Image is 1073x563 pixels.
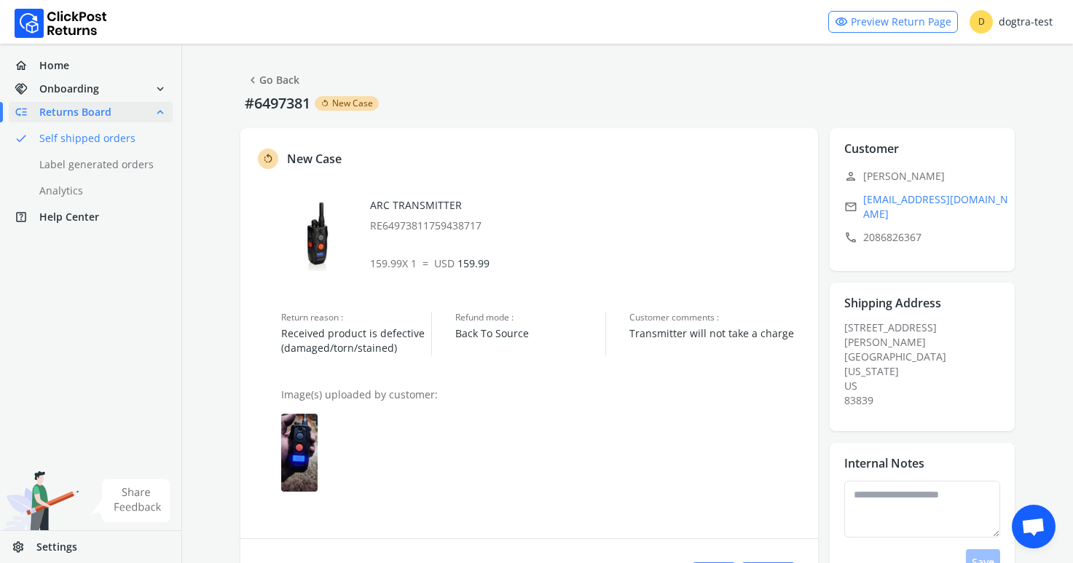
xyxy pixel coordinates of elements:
[281,326,431,355] span: Received product is defective (damaged/torn/stained)
[246,70,259,90] span: chevron_left
[629,326,803,341] span: Transmitter will not take a charge
[370,218,804,233] p: RE64973811759438717
[844,192,1009,221] a: email[EMAIL_ADDRESS][DOMAIN_NAME]
[844,227,857,248] span: call
[154,79,167,99] span: expand_more
[240,67,305,93] button: chevron_leftGo Back
[434,256,490,270] span: 159.99
[970,10,1053,34] div: dogtra-test
[15,79,39,99] span: handshake
[844,320,1009,408] div: [STREET_ADDRESS][PERSON_NAME]
[844,294,941,312] p: Shipping Address
[844,140,899,157] p: Customer
[370,256,804,271] p: 159.99 X 1
[844,364,1009,379] div: [US_STATE]
[154,102,167,122] span: expand_less
[15,128,28,149] span: done
[844,166,857,186] span: person
[970,10,993,34] span: D
[455,312,605,323] span: Refund mode :
[281,312,431,323] span: Return reason :
[246,70,299,90] a: Go Back
[39,82,99,96] span: Onboarding
[455,326,605,341] span: Back To Source
[844,227,1009,248] p: 2086826367
[9,207,173,227] a: help_centerHelp Center
[9,154,190,175] a: Label generated orders
[434,256,455,270] span: USD
[629,312,803,323] span: Customer comments :
[15,207,39,227] span: help_center
[36,540,77,554] span: Settings
[844,454,924,472] p: Internal Notes
[422,256,428,270] span: =
[12,537,36,557] span: settings
[844,350,1009,364] div: [GEOGRAPHIC_DATA]
[321,98,329,109] span: rotate_left
[9,128,190,149] a: doneSelf shipped orders
[9,181,190,201] a: Analytics
[281,414,318,492] img: row_item_image
[15,55,39,76] span: home
[844,166,1009,186] p: [PERSON_NAME]
[281,387,803,402] p: Image(s) uploaded by customer:
[828,11,958,33] a: visibilityPreview Return Page
[39,210,99,224] span: Help Center
[835,12,848,32] span: visibility
[9,55,173,76] a: homeHome
[281,198,354,271] img: row_image
[91,479,170,522] img: share feedback
[39,58,69,73] span: Home
[39,105,111,119] span: Returns Board
[844,379,1009,393] div: US
[287,150,342,168] p: New Case
[844,393,1009,408] div: 83839
[844,197,857,217] span: email
[15,102,39,122] span: low_priority
[1012,505,1056,548] div: Open chat
[240,93,315,114] p: #6497381
[15,9,107,38] img: Logo
[332,98,373,109] span: New Case
[262,150,274,168] span: rotate_left
[370,198,804,233] div: ARC TRANSMITTER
